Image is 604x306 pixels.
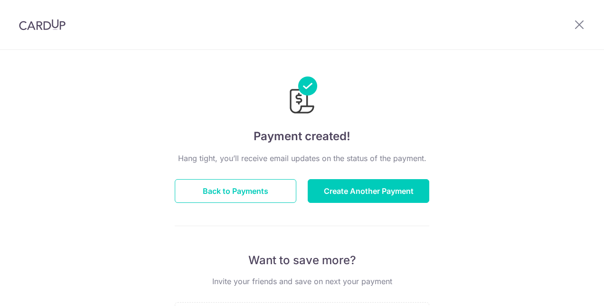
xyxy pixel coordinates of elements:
img: CardUp [19,19,66,30]
p: Want to save more? [175,253,429,268]
p: Hang tight, you’ll receive email updates on the status of the payment. [175,153,429,164]
button: Back to Payments [175,179,296,203]
button: Create Another Payment [308,179,429,203]
p: Invite your friends and save on next your payment [175,276,429,287]
img: Payments [287,76,317,116]
h4: Payment created! [175,128,429,145]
